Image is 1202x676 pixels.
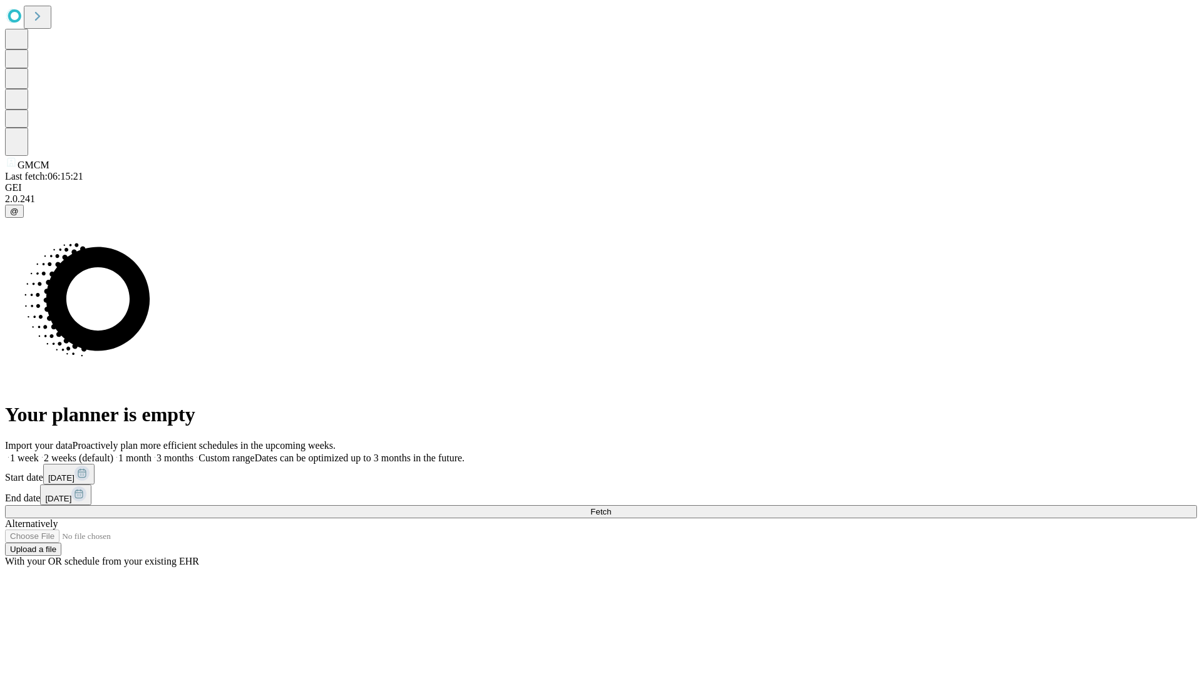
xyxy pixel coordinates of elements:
[44,453,113,463] span: 2 weeks (default)
[5,440,73,451] span: Import your data
[5,182,1197,193] div: GEI
[5,464,1197,484] div: Start date
[590,507,611,516] span: Fetch
[5,193,1197,205] div: 2.0.241
[5,518,58,529] span: Alternatively
[5,171,83,182] span: Last fetch: 06:15:21
[5,543,61,556] button: Upload a file
[5,403,1197,426] h1: Your planner is empty
[40,484,91,505] button: [DATE]
[18,160,49,170] span: GMCM
[5,205,24,218] button: @
[10,453,39,463] span: 1 week
[43,464,95,484] button: [DATE]
[198,453,254,463] span: Custom range
[5,484,1197,505] div: End date
[255,453,465,463] span: Dates can be optimized up to 3 months in the future.
[45,494,71,503] span: [DATE]
[48,473,74,483] span: [DATE]
[10,207,19,216] span: @
[118,453,152,463] span: 1 month
[5,556,199,566] span: With your OR schedule from your existing EHR
[157,453,193,463] span: 3 months
[5,505,1197,518] button: Fetch
[73,440,336,451] span: Proactively plan more efficient schedules in the upcoming weeks.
